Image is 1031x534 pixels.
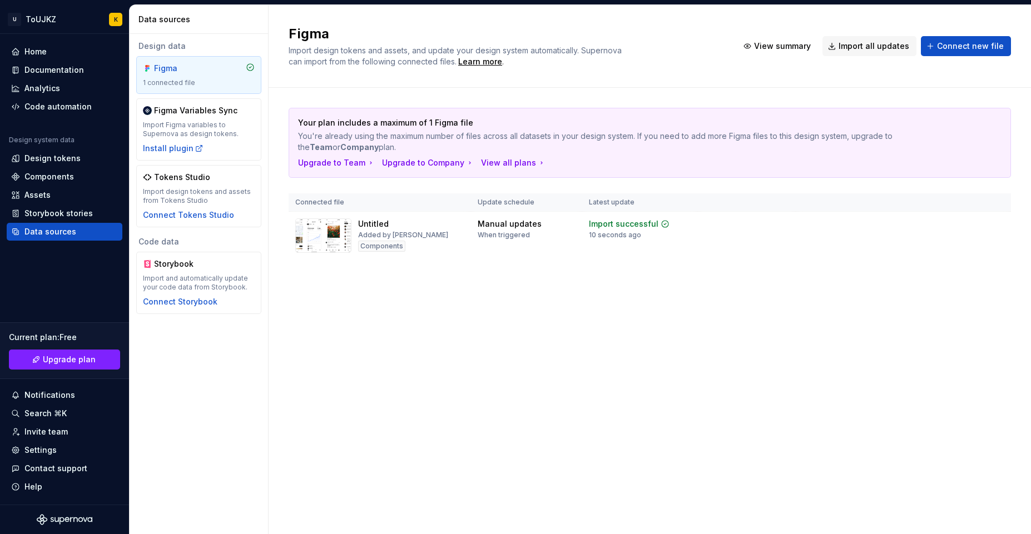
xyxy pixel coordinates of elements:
b: Team [310,142,333,152]
div: Untitled [358,218,389,229]
button: Contact support [7,460,122,477]
div: Current plan : Free [9,332,120,343]
div: Home [24,46,47,57]
span: Import all updates [839,41,909,52]
button: View summary [738,36,818,56]
a: Figma Variables SyncImport Figma variables to Supernova as design tokens.Install plugin [136,98,261,161]
div: Storybook stories [24,208,93,219]
div: When triggered [478,231,530,239]
button: View all plans [481,157,546,168]
div: Assets [24,189,51,201]
div: Import and automatically update your code data from Storybook. [143,274,255,292]
span: Import design tokens and assets, and update your design system automatically. Supernova can impor... [289,46,624,66]
span: View summary [754,41,811,52]
button: Connect Tokens Studio [143,209,234,221]
a: Upgrade plan [9,350,120,370]
th: Latest update [582,193,698,212]
a: Code automation [7,98,122,116]
button: Install plugin [143,143,204,154]
a: Documentation [7,61,122,79]
h2: Figma [289,25,725,43]
button: UToUJKZK [2,7,127,31]
div: Import Figma variables to Supernova as design tokens. [143,121,255,138]
div: Invite team [24,426,68,437]
div: Design system data [9,136,75,144]
div: Components [24,171,74,182]
button: Upgrade to Team [298,157,375,168]
a: Design tokens [7,149,122,167]
div: Tokens Studio [154,172,210,183]
div: Import design tokens and assets from Tokens Studio [143,187,255,205]
div: ToUJKZ [26,14,56,25]
a: Tokens StudioImport design tokens and assets from Tokens StudioConnect Tokens Studio [136,165,261,227]
div: Data sources [138,14,264,25]
p: Your plan includes a maximum of 1 Figma file [298,117,924,128]
div: Code data [136,236,261,247]
div: Figma [154,63,207,74]
a: Home [7,43,122,61]
div: Help [24,481,42,492]
button: Import all updates [822,36,916,56]
div: Import updates [929,237,979,246]
div: 10 seconds ago [589,231,641,239]
th: Connected file [289,193,471,212]
div: Import successful [589,218,658,229]
a: Storybook stories [7,204,122,222]
span: View summary [930,219,979,228]
div: K [114,15,118,24]
div: Components [358,241,405,252]
div: 1 connected file [143,78,255,87]
div: Added by [PERSON_NAME] [358,231,448,239]
button: Search ⌘K [7,405,122,422]
div: Notifications [24,390,75,401]
div: Design data [136,41,261,52]
button: Connect Storybook [143,296,217,307]
div: Analytics [24,83,60,94]
div: Design tokens [24,153,81,164]
div: Contact support [24,463,87,474]
div: Data sources [24,226,76,237]
svg: Supernova Logo [37,514,92,525]
div: Documentation [24,64,84,76]
button: Connect new file [921,36,1011,56]
div: Code automation [24,101,92,112]
a: Invite team [7,423,122,441]
a: Learn more [458,56,502,67]
div: U [8,13,21,26]
a: Settings [7,441,122,459]
b: Company [340,142,379,152]
button: Notifications [7,386,122,404]
span: . [457,58,504,66]
div: Settings [24,445,57,456]
p: You're already using the maximum number of files across all datasets in your design system. If yo... [298,131,924,153]
a: Assets [7,186,122,204]
button: View summary [915,216,984,232]
a: Components [7,168,122,186]
span: Connect new file [937,41,1004,52]
th: Update schedule [471,193,582,212]
a: Figma1 connected file [136,56,261,94]
a: Analytics [7,79,122,97]
div: Storybook [154,258,207,270]
div: Manual updates [478,218,542,229]
button: Upgrade to Company [382,157,474,168]
div: Figma Variables Sync [154,105,237,116]
button: Help [7,478,122,496]
span: Upgrade plan [43,354,96,365]
a: StorybookImport and automatically update your code data from Storybook.Connect Storybook [136,252,261,314]
button: Import updates [915,234,984,249]
div: Search ⌘K [24,408,67,419]
a: Data sources [7,223,122,241]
